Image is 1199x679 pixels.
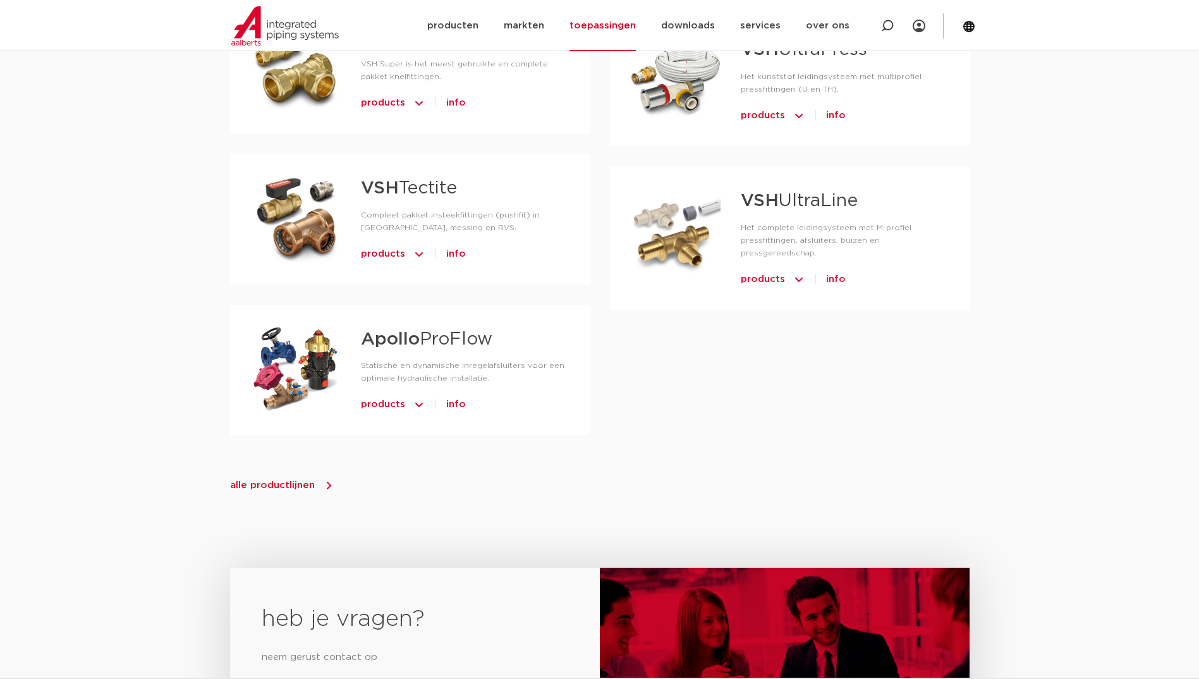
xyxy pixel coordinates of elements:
p: neem gerust contact op [262,647,568,668]
p: VSH Super is het meest gebruikte en complete pakket knelfittingen. [361,58,570,83]
a: VSHUltraLine [741,192,858,210]
p: Het complete leidingsysteem met M-profiel pressfittingen, afsluiters, buizen en pressgereedschap. [741,221,950,259]
p: Het kunststof leidingsysteem met multiprofiel pressfittingen (U en TH). [741,70,950,95]
strong: VSH [741,192,779,210]
img: icon-chevron-up-1.svg [793,269,805,290]
a: VSHTectite [361,180,457,197]
img: icon-chevron-up-1.svg [413,395,425,415]
a: info [446,395,466,415]
span: products [361,93,405,113]
span: products [741,106,785,126]
a: info [446,93,466,113]
img: icon-chevron-up-1.svg [793,106,805,126]
a: alle productlijnen [230,479,335,492]
p: Compleet pakket insteekfittingen (pushfit) in [GEOGRAPHIC_DATA], messing en RVS. [361,209,570,234]
p: Statische en dynamische inregelafsluiters voor een optimale hydraulische installatie. [361,359,570,384]
span: alle productlijnen [230,480,315,490]
img: icon-chevron-up-1.svg [413,244,425,264]
a: ApolloProFlow [361,331,492,348]
span: products [741,269,785,290]
a: info [446,244,466,264]
span: products [361,395,405,415]
img: icon-chevron-up-1.svg [413,93,425,113]
span: products [361,244,405,264]
strong: VSH [361,180,399,197]
strong: Apollo [361,331,420,348]
a: info [826,269,846,290]
a: info [826,106,846,126]
h2: heb je vragen? [262,604,568,635]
